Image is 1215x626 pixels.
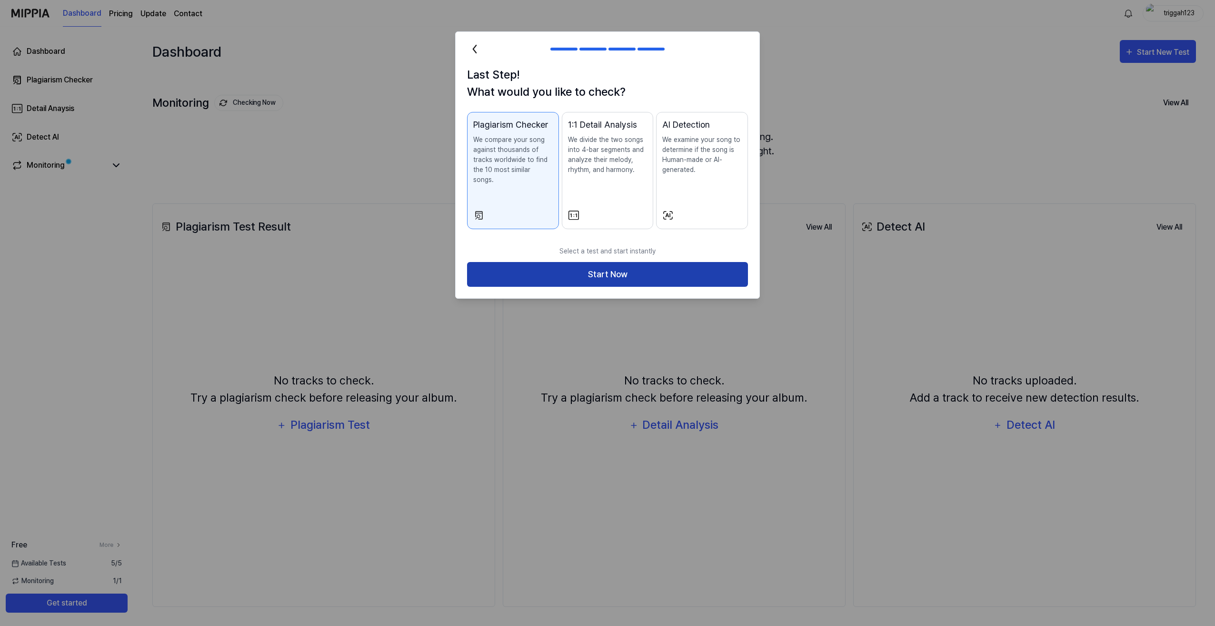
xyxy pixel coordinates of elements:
div: Plagiarism Checker [473,118,553,131]
div: 1:1 Detail Analysis [568,118,647,131]
h1: Last Step! What would you like to check? [467,66,748,101]
button: Plagiarism CheckerWe compare your song against thousands of tracks worldwide to find the 10 most ... [467,112,559,229]
button: AI DetectionWe examine your song to determine if the song is Human-made or AI-generated. [656,112,748,229]
p: We divide the two songs into 4-bar segments and analyze their melody, rhythm, and harmony. [568,135,647,175]
button: 1:1 Detail AnalysisWe divide the two songs into 4-bar segments and analyze their melody, rhythm, ... [562,112,654,229]
p: We compare your song against thousands of tracks worldwide to find the 10 most similar songs. [473,135,553,185]
button: Start Now [467,262,748,287]
div: AI Detection [662,118,742,131]
p: Select a test and start instantly [467,241,748,262]
p: We examine your song to determine if the song is Human-made or AI-generated. [662,135,742,175]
